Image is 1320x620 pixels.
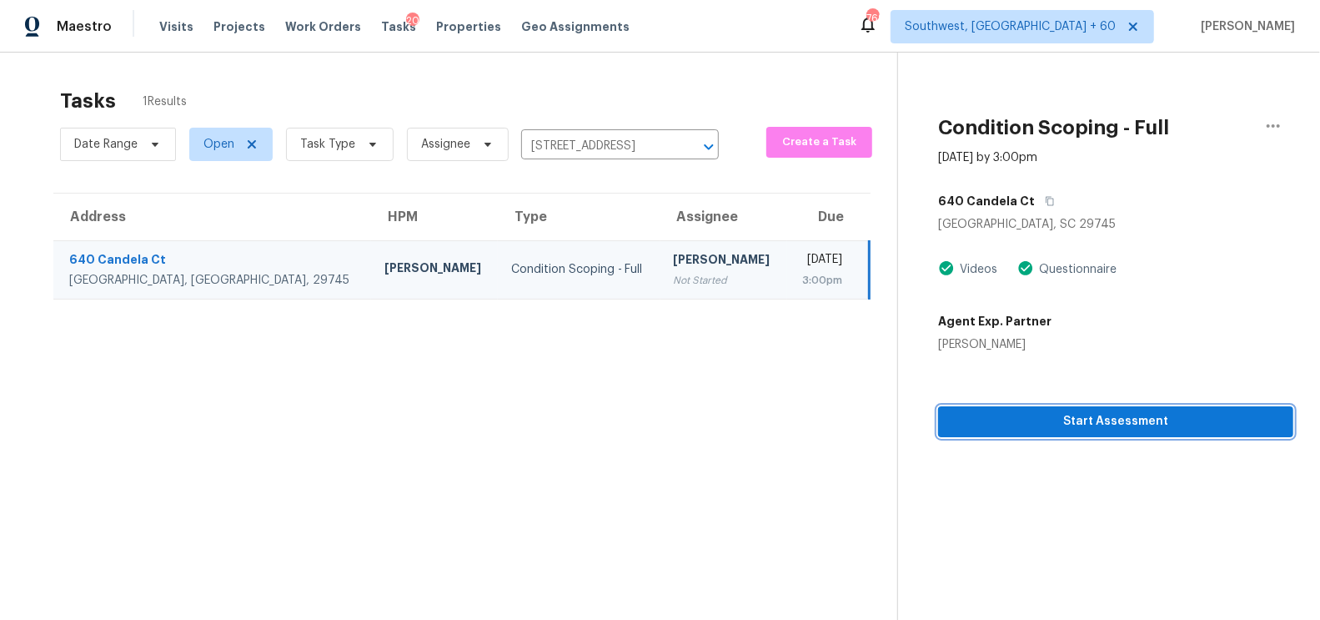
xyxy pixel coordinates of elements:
[57,18,112,35] span: Maestro
[203,136,234,153] span: Open
[938,406,1293,437] button: Start Assessment
[674,272,774,289] div: Not Started
[511,261,647,278] div: Condition Scoping - Full
[938,149,1037,166] div: [DATE] by 3:00pm
[674,251,774,272] div: [PERSON_NAME]
[905,18,1116,35] span: Southwest, [GEOGRAPHIC_DATA] + 60
[1194,18,1295,35] span: [PERSON_NAME]
[1017,260,1034,277] img: Artifact Present Icon
[69,272,358,289] div: [GEOGRAPHIC_DATA], [GEOGRAPHIC_DATA], 29745
[801,251,843,272] div: [DATE]
[53,194,371,240] th: Address
[406,13,419,29] div: 20
[938,193,1035,209] h5: 640 Candela Ct
[421,136,470,153] span: Assignee
[1034,261,1117,278] div: Questionnaire
[938,260,955,277] img: Artifact Present Icon
[285,18,361,35] span: Work Orders
[660,194,787,240] th: Assignee
[74,136,138,153] span: Date Range
[938,119,1169,136] h2: Condition Scoping - Full
[381,21,416,33] span: Tasks
[521,134,672,159] input: Search by address
[371,194,498,240] th: HPM
[801,272,843,289] div: 3:00pm
[143,93,187,110] span: 1 Results
[1035,186,1057,216] button: Copy Address
[436,18,501,35] span: Properties
[300,136,355,153] span: Task Type
[60,93,116,109] h2: Tasks
[697,135,720,159] button: Open
[213,18,265,35] span: Projects
[866,10,878,27] div: 769
[787,194,870,240] th: Due
[951,411,1280,432] span: Start Assessment
[498,194,660,240] th: Type
[775,133,864,152] span: Create a Task
[955,261,997,278] div: Videos
[384,260,484,280] div: [PERSON_NAME]
[159,18,193,35] span: Visits
[766,127,872,158] button: Create a Task
[938,313,1051,330] h5: Agent Exp. Partner
[938,336,1051,353] div: [PERSON_NAME]
[69,251,358,272] div: 640 Candela Ct
[938,216,1293,233] div: [GEOGRAPHIC_DATA], SC 29745
[521,18,630,35] span: Geo Assignments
